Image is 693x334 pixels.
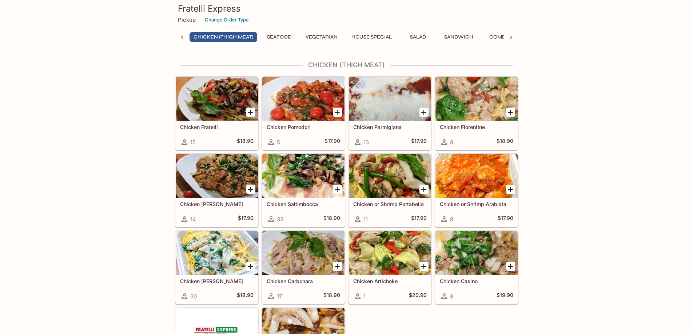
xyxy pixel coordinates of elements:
[246,185,255,194] button: Add Chicken Basilio
[353,124,427,130] h5: Chicken Parmigiana
[175,77,258,150] a: Chicken Fratelli15$18.90
[324,138,340,146] h5: $17.90
[180,201,254,207] h5: Chicken [PERSON_NAME]
[506,185,515,194] button: Add Chicken or Shrimp Arabiata
[175,61,518,69] h4: Chicken (Thigh Meat)
[267,278,340,284] h5: Chicken Carbonara
[176,231,258,275] div: Chicken Alfredo
[349,77,431,121] div: Chicken Parmigiana
[419,185,429,194] button: Add Chicken or Shrimp Portabella
[263,32,296,42] button: Seafood
[353,201,427,207] h5: Chicken or Shrimp Portabella
[450,293,453,300] span: 8
[323,215,340,224] h5: $18.90
[435,77,518,150] a: Chicken Florentine8$18.90
[435,231,518,304] a: Chicken Casino8$19.90
[237,138,254,146] h5: $18.90
[180,124,254,130] h5: Chicken Fratelli
[178,16,196,23] p: Pickup
[349,77,431,150] a: Chicken Parmigiana13$17.90
[237,292,254,301] h5: $18.90
[262,154,344,198] div: Chicken Saltimbocca
[419,108,429,117] button: Add Chicken Parmigiana
[246,262,255,271] button: Add Chicken Alfredo
[349,231,431,275] div: Chicken Artichoke
[175,154,258,227] a: Chicken [PERSON_NAME]14$17.90
[349,231,431,304] a: Chicken Artichoke1$20.90
[497,138,513,146] h5: $18.90
[483,32,516,42] button: Combo
[440,124,513,130] h5: Chicken Florentine
[262,154,345,227] a: Chicken Saltimbocca33$18.90
[402,32,434,42] button: Salad
[347,32,396,42] button: House Special
[246,108,255,117] button: Add Chicken Fratelli
[440,32,477,42] button: Sandwich
[498,215,513,224] h5: $17.90
[497,292,513,301] h5: $19.90
[302,32,342,42] button: Vegetarian
[435,231,518,275] div: Chicken Casino
[363,293,366,300] span: 1
[267,124,340,130] h5: Chicken Pomodori
[411,215,427,224] h5: $17.90
[180,278,254,284] h5: Chicken [PERSON_NAME]
[238,215,254,224] h5: $17.90
[435,154,518,227] a: Chicken or Shrimp Arabiata8$17.90
[190,216,196,223] span: 14
[178,3,515,14] h3: Fratelli Express
[176,77,258,121] div: Chicken Fratelli
[409,292,427,301] h5: $20.90
[440,201,513,207] h5: Chicken or Shrimp Arabiata
[262,77,345,150] a: Chicken Pomodori5$17.90
[262,231,344,275] div: Chicken Carbonara
[353,278,427,284] h5: Chicken Artichoke
[262,77,344,121] div: Chicken Pomodori
[435,77,518,121] div: Chicken Florentine
[323,292,340,301] h5: $18.90
[450,139,453,146] span: 8
[190,293,197,300] span: 30
[277,139,280,146] span: 5
[411,138,427,146] h5: $17.90
[333,108,342,117] button: Add Chicken Pomodori
[506,262,515,271] button: Add Chicken Casino
[277,216,283,223] span: 33
[506,108,515,117] button: Add Chicken Florentine
[435,154,518,198] div: Chicken or Shrimp Arabiata
[202,14,252,25] button: Change Order Type
[440,278,513,284] h5: Chicken Casino
[363,216,368,223] span: 11
[349,154,431,227] a: Chicken or Shrimp Portabella11$17.90
[333,262,342,271] button: Add Chicken Carbonara
[349,154,431,198] div: Chicken or Shrimp Portabella
[450,216,453,223] span: 8
[190,139,196,146] span: 15
[333,185,342,194] button: Add Chicken Saltimbocca
[262,231,345,304] a: Chicken Carbonara17$18.90
[190,32,257,42] button: Chicken (Thigh Meat)
[267,201,340,207] h5: Chicken Saltimbocca
[176,154,258,198] div: Chicken Basilio
[419,262,429,271] button: Add Chicken Artichoke
[175,231,258,304] a: Chicken [PERSON_NAME]30$18.90
[277,293,282,300] span: 17
[363,139,369,146] span: 13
